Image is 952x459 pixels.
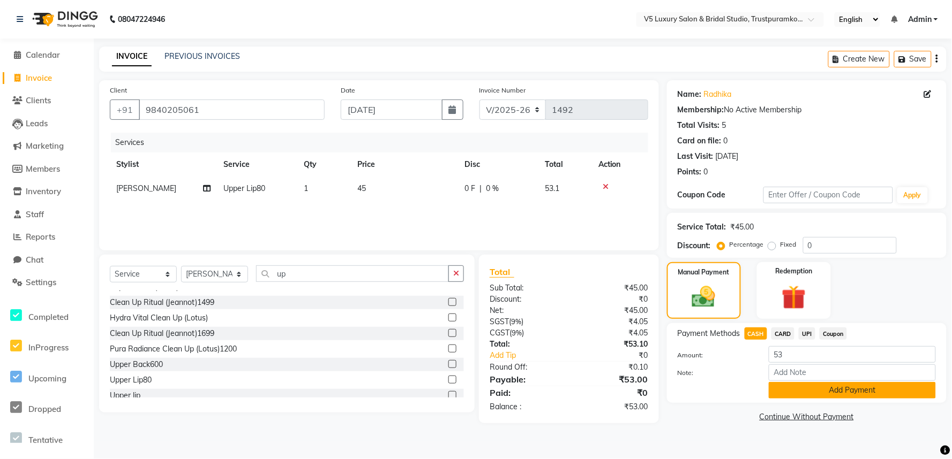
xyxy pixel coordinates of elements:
[678,328,740,339] span: Payment Methods
[731,221,754,233] div: ₹45.00
[3,49,91,62] a: Calendar
[110,297,214,308] div: Clean Up Ritual (Jeannot)1499
[118,4,165,34] b: 08047224946
[745,327,768,340] span: CASH
[730,240,764,249] label: Percentage
[569,339,656,350] div: ₹53.10
[256,265,449,282] input: Search or Scan
[569,373,656,386] div: ₹53.00
[511,317,521,326] span: 9%
[110,390,140,401] div: Upper lip
[685,284,723,310] img: _cash.svg
[26,95,51,105] span: Clients
[775,266,812,276] label: Redemption
[110,152,217,177] th: Stylist
[110,343,237,355] div: Pura Radiance Clean Up (Lotus)1200
[724,135,728,147] div: 0
[670,350,761,360] label: Amount:
[3,254,91,266] a: Chat
[111,133,656,152] div: Services
[28,373,66,384] span: Upcoming
[139,100,325,120] input: Search by Name/Mobile/Email/Code
[351,152,458,177] th: Price
[908,14,932,25] span: Admin
[3,231,91,243] a: Reports
[26,73,52,83] span: Invoice
[110,312,208,324] div: Hydra Vital Clean Up (Lotus)
[678,120,720,131] div: Total Visits:
[678,89,702,100] div: Name:
[3,163,91,175] a: Members
[482,282,569,294] div: Sub Total:
[678,267,730,277] label: Manual Payment
[569,401,656,412] div: ₹53.00
[28,404,61,414] span: Dropped
[26,186,61,196] span: Inventory
[678,104,724,116] div: Membership:
[774,282,814,312] img: _gift.svg
[3,277,91,289] a: Settings
[482,386,569,399] div: Paid:
[482,305,569,316] div: Net:
[3,186,91,198] a: Inventory
[569,327,656,339] div: ₹4.05
[897,187,928,203] button: Apply
[769,382,936,399] button: Add Payment
[304,183,308,193] span: 1
[678,151,714,162] div: Last Visit:
[569,294,656,305] div: ₹0
[490,328,509,338] span: CGST
[3,209,91,221] a: Staff
[894,51,932,67] button: Save
[781,240,797,249] label: Fixed
[26,255,43,265] span: Chat
[112,47,152,66] a: INVOICE
[482,327,569,339] div: ( )
[482,316,569,327] div: ( )
[704,89,732,100] a: Radhika
[27,4,101,34] img: logo
[486,183,499,194] span: 0 %
[569,362,656,373] div: ₹0.10
[26,232,55,242] span: Reports
[569,282,656,294] div: ₹45.00
[479,183,482,194] span: |
[110,328,214,339] div: Clean Up Ritual (Jeannot)1699
[3,118,91,130] a: Leads
[828,51,890,67] button: Create New
[458,152,538,177] th: Disc
[464,183,475,194] span: 0 F
[569,386,656,399] div: ₹0
[678,189,764,201] div: Coupon Code
[769,364,936,381] input: Add Note
[569,316,656,327] div: ₹4.05
[769,346,936,363] input: Amount
[357,183,366,193] span: 45
[716,151,739,162] div: [DATE]
[482,362,569,373] div: Round Off:
[512,328,522,337] span: 9%
[569,305,656,316] div: ₹45.00
[26,209,44,219] span: Staff
[763,187,893,203] input: Enter Offer / Coupon Code
[490,266,514,278] span: Total
[490,317,509,326] span: SGST
[482,401,569,412] div: Balance :
[223,183,265,193] span: Upper Lip80
[341,86,355,95] label: Date
[669,411,944,423] a: Continue Without Payment
[110,100,140,120] button: +91
[670,368,761,378] label: Note:
[482,294,569,305] div: Discount:
[26,164,60,174] span: Members
[678,240,711,251] div: Discount:
[678,221,726,233] div: Service Total:
[482,373,569,386] div: Payable:
[26,118,48,128] span: Leads
[297,152,351,177] th: Qty
[110,374,152,386] div: Upper Lip80
[28,342,69,353] span: InProgress
[722,120,726,131] div: 5
[28,435,63,445] span: Tentative
[583,350,656,361] div: ₹0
